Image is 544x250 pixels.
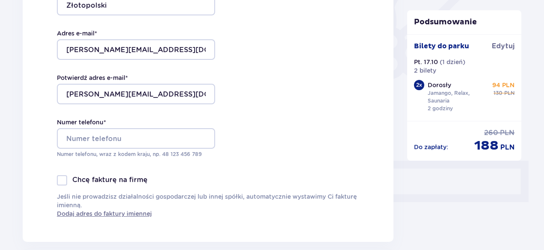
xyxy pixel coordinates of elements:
label: Numer telefonu * [57,118,106,126]
p: Jamango, Relax, Saunaria [428,89,487,105]
label: Adres e-mail * [57,29,97,38]
p: Dorosły [428,81,451,89]
p: Pt. 17.10 [414,58,438,66]
label: Potwierdź adres e-mail * [57,74,128,82]
p: 2 godziny [428,105,453,112]
div: 2 x [414,80,424,90]
p: 2 bilety [414,66,436,75]
p: Podsumowanie [407,17,522,27]
span: Edytuj [492,41,514,51]
p: Bilety do parku [414,41,469,51]
span: PLN [504,89,514,97]
input: Potwierdź adres e-mail [57,84,215,104]
span: PLN [500,128,514,138]
span: 188 [474,138,499,154]
span: 260 [484,128,498,138]
span: PLN [500,143,514,152]
input: Numer telefonu [57,128,215,149]
p: 94 PLN [492,81,514,89]
a: Dodaj adres do faktury imiennej [57,209,152,218]
p: Numer telefonu, wraz z kodem kraju, np. 48 ​123 ​456 ​789 [57,150,215,158]
p: ( 1 dzień ) [440,58,465,66]
p: Do zapłaty : [414,143,448,151]
span: 130 [494,89,503,97]
input: Adres e-mail [57,39,215,60]
p: Jeśli nie prowadzisz działalności gospodarczej lub innej spółki, automatycznie wystawimy Ci faktu... [57,192,359,218]
p: Chcę fakturę na firmę [72,175,148,185]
